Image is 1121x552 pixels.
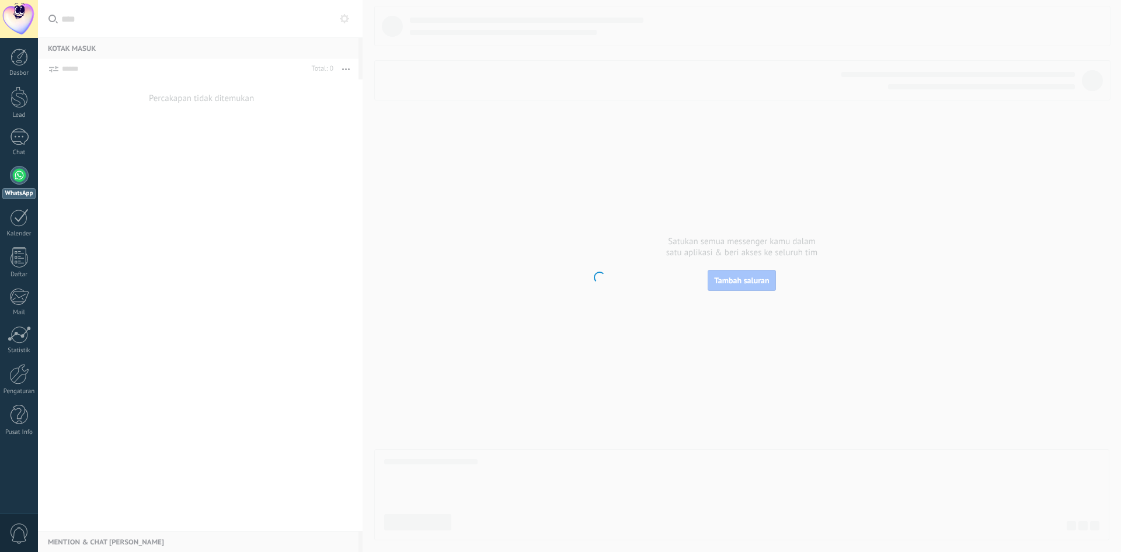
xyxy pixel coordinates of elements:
[2,347,36,355] div: Statistik
[2,70,36,77] div: Dasbor
[2,149,36,157] div: Chat
[2,230,36,238] div: Kalender
[2,271,36,279] div: Daftar
[2,429,36,436] div: Pusat Info
[2,309,36,317] div: Mail
[2,112,36,119] div: Lead
[2,388,36,395] div: Pengaturan
[2,188,36,199] div: WhatsApp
